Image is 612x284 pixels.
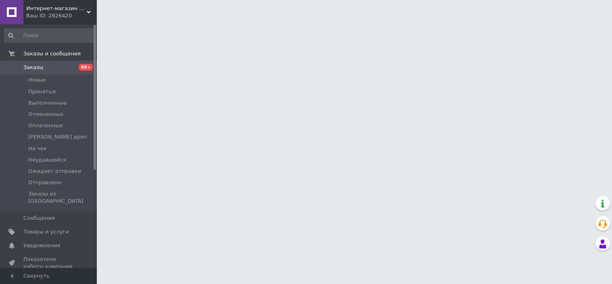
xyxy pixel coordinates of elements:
[28,156,66,164] span: Неудавшийся
[23,256,75,270] span: Показатели работы компании
[28,99,67,107] span: Выполненные
[28,179,62,186] span: Отправлено
[28,88,56,95] span: Принятые
[28,133,87,141] span: [PERSON_NAME] дроп
[23,50,81,57] span: Заказы и сообщения
[28,190,94,205] span: Заказы из [GEOGRAPHIC_DATA]
[4,28,95,43] input: Поиск
[23,228,69,236] span: Товары и услуги
[28,122,63,129] span: Оплаченные
[26,12,97,19] div: Ваш ID: 2826420
[23,64,43,71] span: Заказы
[28,111,63,118] span: Отмененные
[28,168,81,175] span: Ожидает отправки
[23,242,60,249] span: Уведомления
[28,145,46,152] span: На чек
[23,215,55,222] span: Сообщения
[28,76,46,84] span: Новые
[26,5,87,12] span: Интернет-магазин "Автомечта"
[79,64,93,71] span: 99+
